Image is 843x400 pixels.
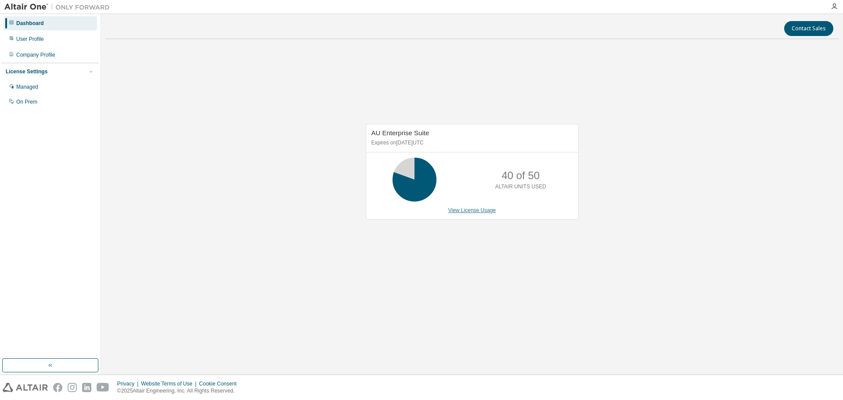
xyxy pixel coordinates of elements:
img: Altair One [4,3,114,11]
img: facebook.svg [53,383,62,392]
p: ALTAIR UNITS USED [495,183,546,191]
div: On Prem [16,98,37,105]
div: Dashboard [16,20,44,27]
div: License Settings [6,68,47,75]
a: View License Usage [448,207,496,213]
img: linkedin.svg [82,383,91,392]
img: instagram.svg [68,383,77,392]
p: 40 of 50 [501,168,540,183]
div: User Profile [16,36,44,43]
p: © 2025 Altair Engineering, Inc. All Rights Reserved. [117,387,242,395]
img: altair_logo.svg [3,383,48,392]
p: Expires on [DATE] UTC [371,139,571,147]
div: Cookie Consent [199,380,241,387]
img: youtube.svg [97,383,109,392]
button: Contact Sales [784,21,833,36]
span: AU Enterprise Suite [371,129,429,137]
div: Company Profile [16,51,55,58]
div: Privacy [117,380,141,387]
div: Website Terms of Use [141,380,199,387]
div: Managed [16,83,38,90]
